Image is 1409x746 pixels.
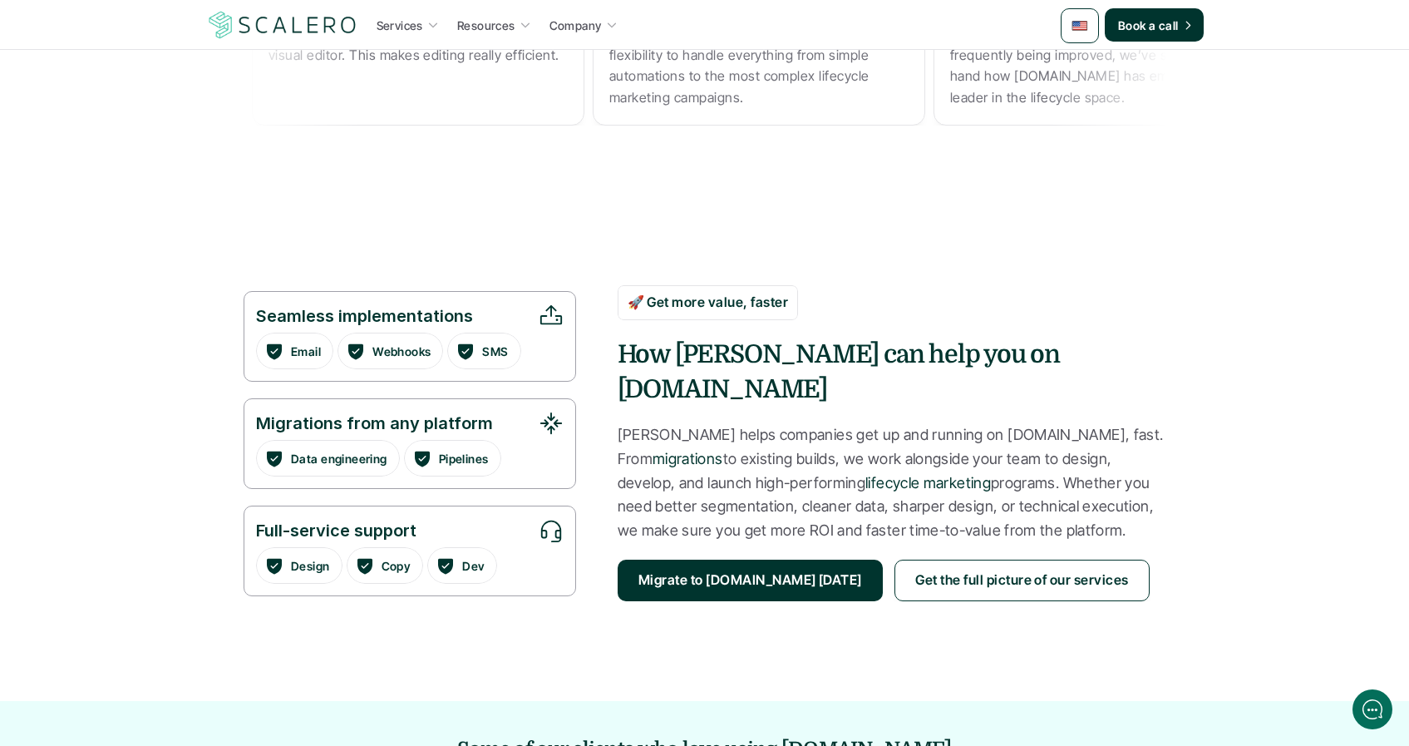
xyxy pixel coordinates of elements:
p: Full-service support [256,519,530,542]
a: Scalero company logotype [206,10,359,40]
p: Migrate to [DOMAIN_NAME] [DATE] [638,570,862,591]
img: Scalero company logotype [206,9,359,41]
p: Copy [381,556,411,574]
img: 🇺🇸 [1072,17,1088,34]
p: 🚀 Get more value, faster [628,292,789,314]
iframe: gist-messenger-bubble-iframe [1352,689,1392,729]
p: Services [377,17,423,34]
p: Company [549,17,602,34]
p: Pipelines [438,449,488,467]
a: Migrate to [DOMAIN_NAME] [DATE] [618,560,883,601]
p: Seamless implementations [256,304,530,328]
p: [PERSON_NAME] helps companies get up and running on [DOMAIN_NAME], fast. From to existing builds,... [618,423,1166,543]
h1: Hi! Welcome to [GEOGRAPHIC_DATA]. [25,81,308,107]
p: Email [291,342,321,359]
button: New conversation [26,220,307,254]
p: Resources [457,17,515,34]
h2: Let us know if we can help with lifecycle marketing. [25,111,308,190]
p: Book a call [1118,17,1179,34]
p: SMS [482,342,508,359]
a: migrations [653,450,723,467]
a: lifecycle marketing [865,474,991,492]
p: Data engineering [291,449,387,467]
h4: How [PERSON_NAME] can help you on [DOMAIN_NAME] [618,337,1166,407]
a: Book a call [1105,8,1204,42]
p: Get the full picture of our services [915,570,1128,591]
a: Get the full picture of our services [894,560,1149,601]
p: Dev [462,556,485,574]
p: Design [291,556,330,574]
span: We run on Gist [139,581,210,592]
p: Webhooks [372,342,431,359]
p: Migrations from any platform [256,412,530,435]
span: New conversation [107,230,200,244]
